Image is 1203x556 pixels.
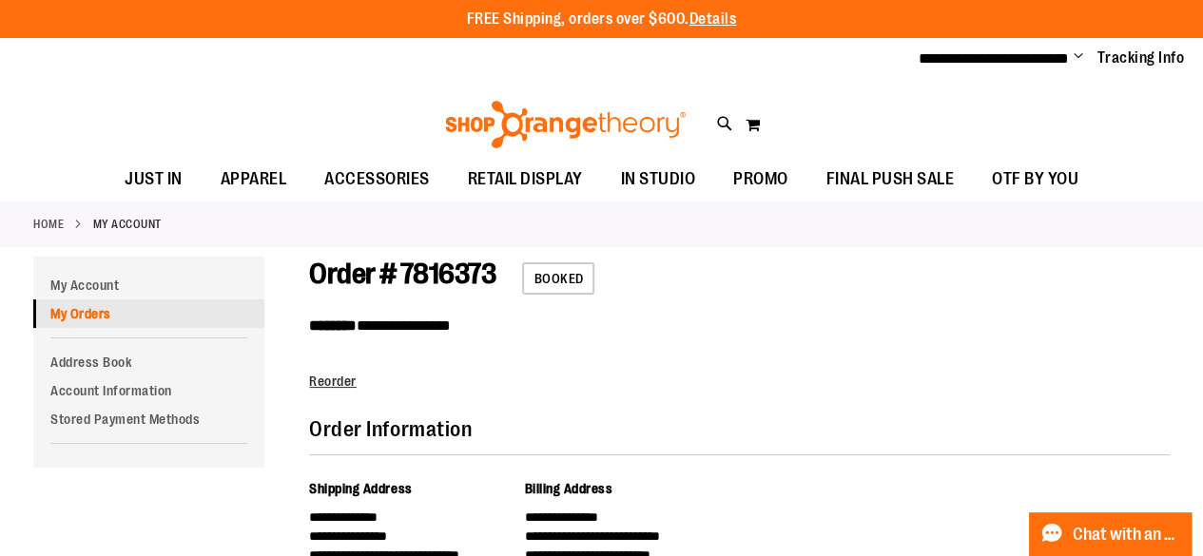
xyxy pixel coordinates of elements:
[33,376,264,405] a: Account Information
[992,158,1078,201] span: OTF BY YOU
[33,216,64,233] a: Home
[468,158,583,201] span: RETAIL DISPLAY
[33,299,264,328] a: My Orders
[467,9,737,30] p: FREE Shipping, orders over $600.
[33,348,264,376] a: Address Book
[309,481,412,496] span: Shipping Address
[826,158,955,201] span: FINAL PUSH SALE
[689,10,737,28] a: Details
[1097,48,1185,68] a: Tracking Info
[309,374,357,389] a: Reorder
[221,158,287,201] span: APPAREL
[309,258,495,290] span: Order # 7816373
[1073,526,1180,544] span: Chat with an Expert
[522,262,594,295] span: Booked
[733,158,788,201] span: PROMO
[1029,512,1193,556] button: Chat with an Expert
[324,158,430,201] span: ACCESSORIES
[93,216,162,233] strong: My Account
[442,101,689,148] img: Shop Orangetheory
[33,271,264,299] a: My Account
[33,405,264,433] a: Stored Payment Methods
[525,481,613,496] span: Billing Address
[309,417,472,441] span: Order Information
[621,158,696,201] span: IN STUDIO
[1074,48,1083,67] button: Account menu
[125,158,183,201] span: JUST IN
